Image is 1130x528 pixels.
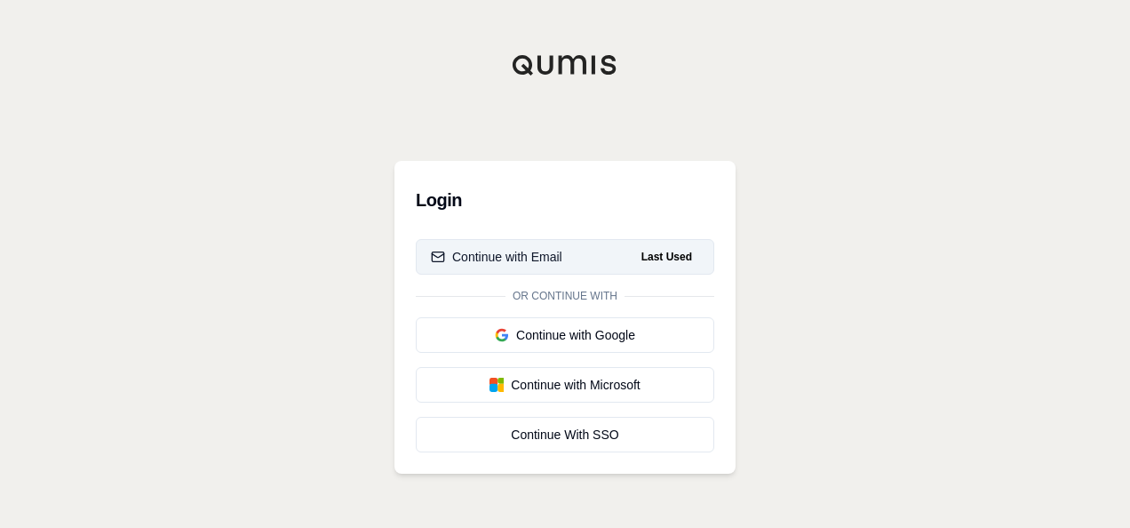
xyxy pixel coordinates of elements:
div: Continue with Microsoft [431,376,699,394]
span: Or continue with [505,289,625,303]
div: Continue with Google [431,326,699,344]
button: Continue with EmailLast Used [416,239,714,275]
a: Continue With SSO [416,417,714,452]
button: Continue with Google [416,317,714,353]
img: Qumis [512,54,618,76]
div: Continue With SSO [431,426,699,444]
button: Continue with Microsoft [416,367,714,403]
h3: Login [416,182,714,218]
span: Last Used [634,246,699,268]
div: Continue with Email [431,248,562,266]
